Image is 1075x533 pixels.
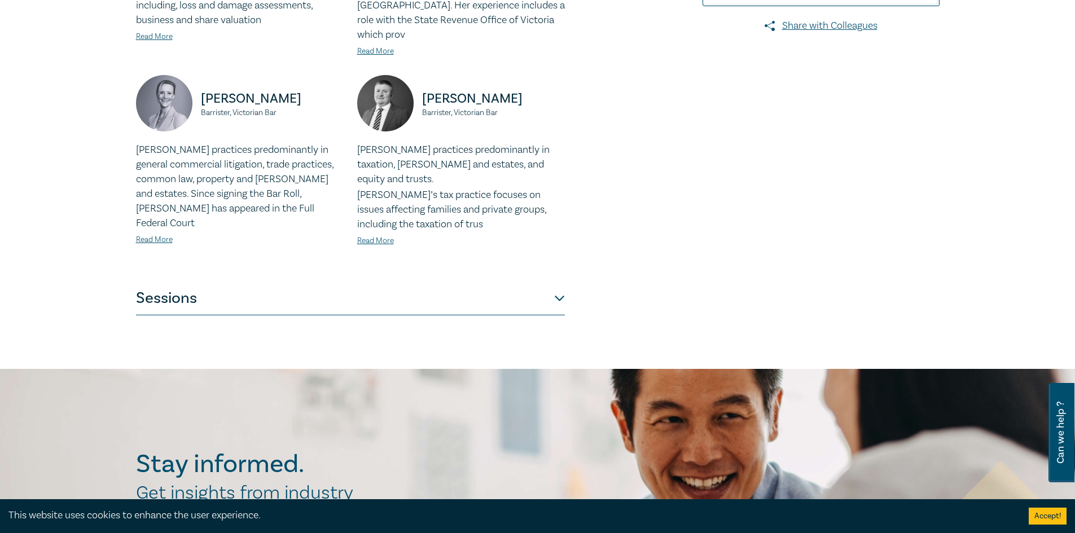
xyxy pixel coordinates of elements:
[136,143,344,231] p: [PERSON_NAME] practices predominantly in general commercial litigation, trade practices, common l...
[357,46,394,56] a: Read More
[136,450,402,479] h2: Stay informed.
[357,143,565,187] p: [PERSON_NAME] practices predominantly in taxation, [PERSON_NAME] and estates, and equity and trusts.
[8,508,1012,523] div: This website uses cookies to enhance the user experience.
[357,188,565,232] p: [PERSON_NAME]’s tax practice focuses on issues affecting families and private groups, including t...
[357,75,414,131] img: https://s3.ap-southeast-2.amazonaws.com/leo-cussen-store-production-content/Contacts/Adam%20Craig...
[136,281,565,315] button: Sessions
[136,32,173,42] a: Read More
[1029,508,1067,525] button: Accept cookies
[422,109,565,117] small: Barrister, Victorian Bar
[136,75,192,131] img: https://s3.ap-southeast-2.amazonaws.com/leo-cussen-store-production-content/Contacts/Tamara%20Qui...
[703,19,940,33] a: Share with Colleagues
[1055,390,1066,475] span: Can we help ?
[357,236,394,246] a: Read More
[422,90,565,108] p: [PERSON_NAME]
[201,109,344,117] small: Barrister, Victorian Bar
[136,235,173,245] a: Read More
[201,90,344,108] p: [PERSON_NAME]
